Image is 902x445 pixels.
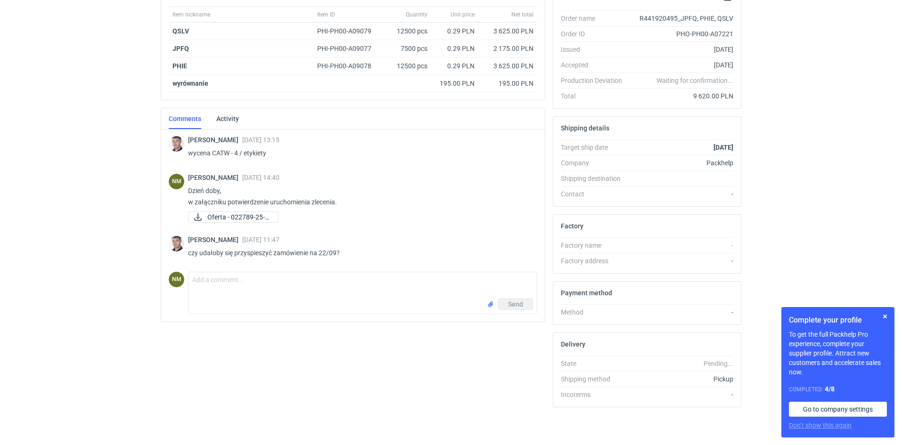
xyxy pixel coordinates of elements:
div: - [630,241,733,250]
p: To get the full Packhelp Pro experience, complete your supplier profile. Attract new customers an... [789,330,887,377]
h2: Factory [561,222,583,230]
div: Order name [561,14,630,23]
div: Method [561,307,630,317]
strong: [DATE] [713,144,733,151]
div: 12500 pcs [384,23,431,40]
span: Oferta - 022789-25-E... [207,212,271,222]
div: 0.29 PLN [435,44,475,53]
span: Unit price [451,11,475,18]
div: Company [561,158,630,168]
figcaption: NM [169,174,184,189]
div: Shipping method [561,374,630,384]
div: PHI-PH00-A09077 [317,44,380,53]
img: Maciej Sikora [169,236,184,251]
div: [DATE] [630,60,733,70]
div: PHO-PH00-A07221 [630,29,733,39]
div: Issued [561,45,630,54]
div: Completed: [789,384,887,394]
button: Don’t show this again [789,421,852,430]
div: R441920495_JPFQ, PHIE, QSLV [630,14,733,23]
p: czy udałoby się przyspieszyć zamówienie na 22/09? [188,247,530,259]
h2: Delivery [561,340,585,348]
div: Order ID [561,29,630,39]
div: 7500 pcs [384,40,431,57]
div: 9 620.00 PLN [630,91,733,101]
span: Quantity [406,11,427,18]
div: Target ship date [561,143,630,152]
div: Shipping destination [561,174,630,183]
button: Send [498,299,533,310]
div: 195.00 PLN [482,79,533,88]
div: 12500 pcs [384,57,431,75]
span: Item ID [317,11,335,18]
div: Factory name [561,241,630,250]
div: Pickup [630,374,733,384]
div: PHI-PH00-A09078 [317,61,380,71]
img: Maciej Sikora [169,136,184,152]
span: [DATE] 14:40 [242,174,279,181]
h2: Shipping details [561,124,609,132]
div: 2 175.00 PLN [482,44,533,53]
span: Send [508,301,523,307]
div: - [630,307,733,317]
a: Oferta - 022789-25-E... [188,211,279,223]
h1: Complete your profile [789,315,887,326]
h2: Payment method [561,289,612,297]
button: Skip for now [879,311,891,322]
div: Total [561,91,630,101]
div: Natalia Mrozek [169,272,184,287]
div: [DATE] [630,45,733,54]
span: [DATE] 11:47 [242,236,279,243]
span: Item nickname [172,11,210,18]
div: 0.29 PLN [435,61,475,71]
a: Go to company settings [789,402,887,417]
div: 0.29 PLN [435,26,475,36]
div: 195.00 PLN [435,79,475,88]
div: 3 625.00 PLN [482,26,533,36]
div: Natalia Mrozek [169,174,184,189]
div: - [630,189,733,199]
strong: JPFQ [172,45,189,52]
div: State [561,359,630,368]
span: Net total [511,11,533,18]
em: Waiting for confirmation... [656,76,733,85]
a: Activity [216,108,239,129]
strong: 4 / 8 [825,385,835,393]
div: Incoterms [561,390,630,399]
div: Production Deviation [561,76,630,85]
a: Comments [169,108,201,129]
figcaption: NM [169,272,184,287]
span: [PERSON_NAME] [188,136,242,144]
p: Dzień doby, w załączniku potwierdzenie uruchomienia zlecenia. [188,185,530,208]
div: PHI-PH00-A09079 [317,26,380,36]
strong: QSLV [172,27,189,35]
div: Oferta - 022789-25-ET.pdf [188,211,279,223]
div: - [630,256,733,266]
strong: PHIE [172,62,187,70]
div: Packhelp [630,158,733,168]
div: Contact [561,189,630,199]
div: - [630,390,733,399]
strong: wyrównanie [172,80,208,87]
div: Factory address [561,256,630,266]
p: wycena CATW - 4 / etykiety [188,147,530,159]
span: [PERSON_NAME] [188,174,242,181]
em: Pending... [704,360,733,367]
div: 3 625.00 PLN [482,61,533,71]
span: [PERSON_NAME] [188,236,242,243]
div: Accepted [561,60,630,70]
span: [DATE] 13:15 [242,136,279,144]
